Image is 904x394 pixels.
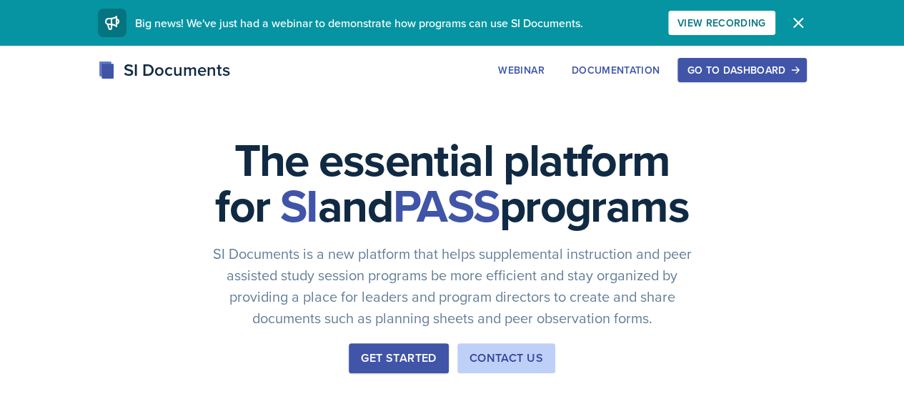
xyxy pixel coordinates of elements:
[668,11,775,35] button: View Recording
[135,15,583,31] span: Big news! We've just had a webinar to demonstrate how programs can use SI Documents.
[572,64,660,76] div: Documentation
[562,58,670,82] button: Documentation
[361,350,436,367] div: Get Started
[677,17,766,29] div: View Recording
[470,350,543,367] div: Contact Us
[687,64,797,76] div: Go to Dashboard
[489,58,553,82] button: Webinar
[498,64,544,76] div: Webinar
[98,57,230,83] div: SI Documents
[457,343,555,373] button: Contact Us
[677,58,806,82] button: Go to Dashboard
[349,343,448,373] button: Get Started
